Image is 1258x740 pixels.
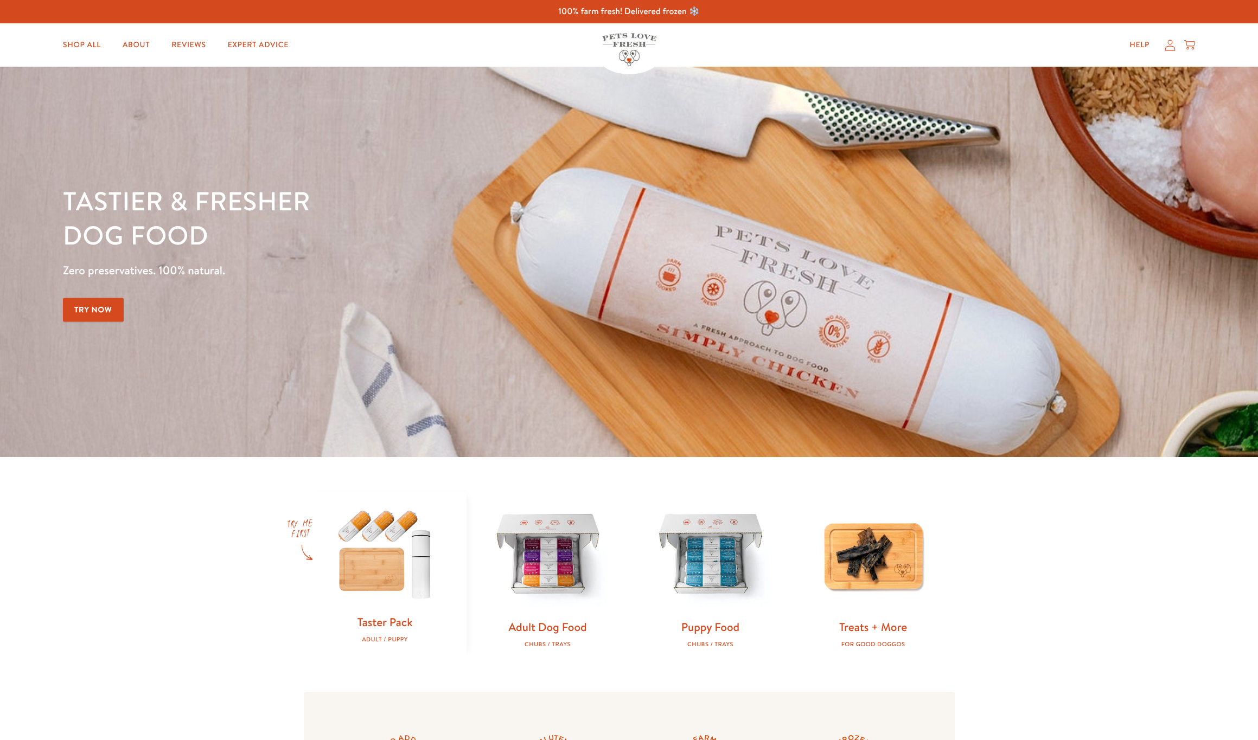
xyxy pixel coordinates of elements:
div: Chubs / Trays [647,641,775,648]
a: Try Now [63,298,124,322]
a: Reviews [163,34,214,56]
a: Treats + More [839,619,907,635]
a: Help [1121,34,1158,56]
div: Adult / Puppy [321,636,449,643]
a: Taster Pack [357,614,412,630]
a: About [114,34,158,56]
p: Zero preservatives. 100% natural. [63,261,818,280]
a: Adult Dog Food [508,619,586,635]
div: Chubs / Trays [484,641,612,648]
a: Puppy Food [681,619,739,635]
a: Shop All [54,34,110,56]
img: Pets Love Fresh [602,33,656,66]
h1: Tastier & fresher dog food [63,185,818,253]
a: Expert Advice [219,34,297,56]
div: For good doggos [809,641,937,648]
